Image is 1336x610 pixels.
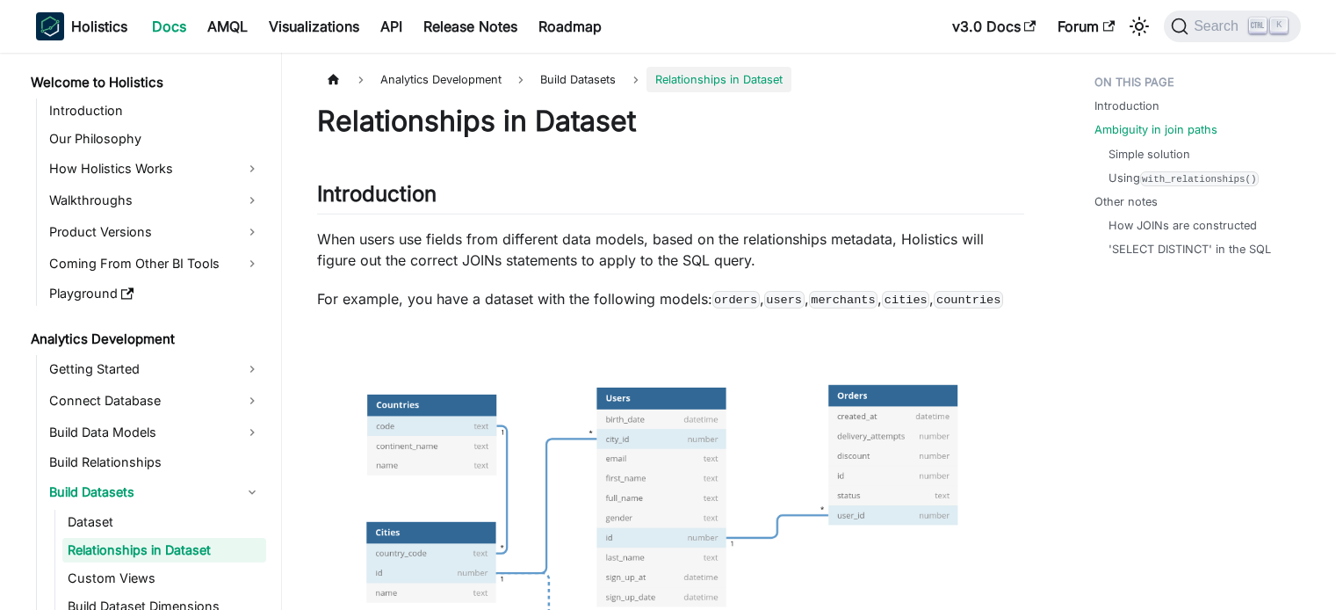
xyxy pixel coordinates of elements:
p: When users use fields from different data models, based on the relationships metadata, Holistics ... [317,229,1024,271]
code: merchants [809,291,878,309]
a: Connect Database [44,387,266,415]
code: cities [882,291,929,309]
b: Holistics [71,16,127,37]
a: Home page [317,67,350,92]
a: Build Data Models [44,418,266,447]
code: with_relationships() [1140,171,1260,186]
span: Relationships in Dataset [646,67,791,92]
code: countries [934,291,1003,309]
a: Introduction [44,98,266,123]
a: v3.0 Docs [942,12,1047,40]
kbd: K [1270,18,1288,33]
span: Build Datasets [531,67,625,92]
a: Analytics Development [25,327,266,352]
h2: Introduction [317,181,1024,214]
nav: Docs sidebar [18,53,282,610]
a: Relationships in Dataset [62,538,266,563]
img: Holistics [36,12,64,40]
a: Walkthroughs [44,186,266,214]
a: Getting Started [44,355,266,383]
a: Build Relationships [44,450,266,475]
a: Coming From Other BI Tools [44,250,266,278]
a: Ambiguity in join paths [1094,121,1217,138]
h1: Relationships in Dataset [317,104,1024,139]
a: Visualizations [258,12,370,40]
a: AMQL [197,12,258,40]
a: Custom Views [62,566,266,591]
a: Our Philosophy [44,127,266,151]
a: Other notes [1094,193,1158,210]
a: Product Versions [44,218,266,246]
a: Usingwith_relationships() [1109,170,1260,186]
p: For example, you have a dataset with the following models: , , , , [317,288,1024,309]
code: users [764,291,805,309]
span: Analytics Development [372,67,510,92]
a: Forum [1047,12,1125,40]
a: Release Notes [413,12,528,40]
span: Search [1188,18,1249,34]
a: API [370,12,413,40]
a: How JOINs are constructed [1109,217,1257,234]
code: orders [712,291,760,309]
button: Search (Ctrl+K) [1164,11,1300,42]
a: Dataset [62,510,266,534]
a: Docs [141,12,197,40]
a: Roadmap [528,12,612,40]
a: How Holistics Works [44,155,266,183]
button: Switch between dark and light mode (currently light mode) [1125,12,1153,40]
a: Simple solution [1109,146,1190,163]
a: HolisticsHolistics [36,12,127,40]
a: 'SELECT DISTINCT' in the SQL [1109,241,1271,258]
a: Playground [44,281,266,306]
a: Welcome to Holistics [25,70,266,95]
a: Introduction [1094,98,1159,114]
nav: Breadcrumbs [317,67,1024,92]
a: Build Datasets [44,478,266,506]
